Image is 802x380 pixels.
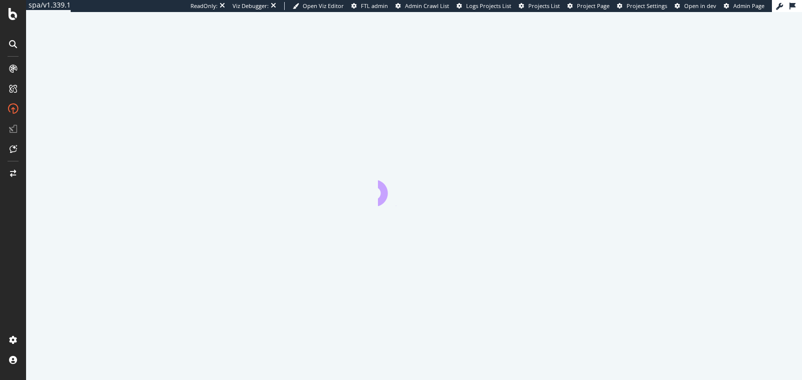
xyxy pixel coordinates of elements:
a: Project Page [567,2,610,10]
div: animation [378,170,450,206]
a: Open in dev [675,2,716,10]
span: Admin Crawl List [405,2,449,10]
span: Open Viz Editor [303,2,344,10]
a: Projects List [519,2,560,10]
a: FTL admin [351,2,388,10]
span: Admin Page [733,2,764,10]
a: Admin Page [724,2,764,10]
span: Project Page [577,2,610,10]
a: Project Settings [617,2,667,10]
span: FTL admin [361,2,388,10]
div: Viz Debugger: [233,2,269,10]
span: Open in dev [684,2,716,10]
span: Logs Projects List [466,2,511,10]
span: Project Settings [627,2,667,10]
a: Admin Crawl List [395,2,449,10]
span: Projects List [528,2,560,10]
div: ReadOnly: [190,2,218,10]
a: Logs Projects List [457,2,511,10]
a: Open Viz Editor [293,2,344,10]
